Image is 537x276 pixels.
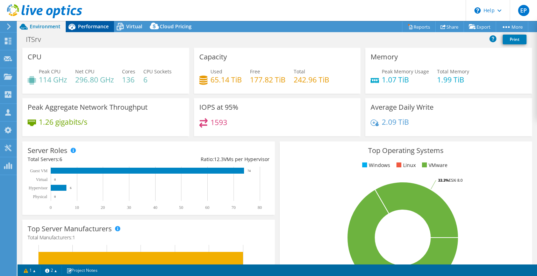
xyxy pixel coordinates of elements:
[28,155,149,163] div: Total Servers:
[437,68,469,75] span: Total Memory
[50,205,52,210] text: 0
[179,205,183,210] text: 50
[62,266,102,275] a: Project Notes
[474,7,481,14] svg: \n
[78,23,109,30] span: Performance
[210,76,242,83] h4: 65.14 TiB
[54,195,56,198] text: 0
[518,5,529,16] span: EP
[503,35,527,44] a: Print
[294,68,305,75] span: Total
[149,155,270,163] div: Ratio: VMs per Hypervisor
[122,76,135,83] h4: 136
[30,168,48,173] text: Guest VM
[250,68,260,75] span: Free
[438,177,449,183] tspan: 33.3%
[75,68,94,75] span: Net CPU
[75,76,114,83] h4: 296.80 GHz
[382,68,429,75] span: Peak Memory Usage
[39,76,67,83] h4: 114 GHz
[143,76,172,83] h4: 6
[435,21,464,32] a: Share
[101,205,105,210] text: 20
[210,118,227,126] h4: 1593
[23,36,52,43] h1: ITSrv
[496,21,528,32] a: More
[199,53,227,61] h3: Capacity
[28,103,148,111] h3: Peak Aggregate Network Throughput
[449,177,463,183] tspan: ESXi 8.0
[420,161,447,169] li: VMware
[126,23,142,30] span: Virtual
[70,186,72,190] text: 6
[382,118,409,126] h4: 2.09 TiB
[28,225,112,233] h3: Top Server Manufacturers
[39,118,87,126] h4: 1.26 gigabits/s
[36,177,48,182] text: Virtual
[72,234,75,241] span: 1
[33,194,47,199] text: Physical
[250,76,286,83] h4: 177.82 TiB
[59,156,62,162] span: 6
[294,76,329,83] h4: 242.96 TiB
[248,169,251,173] text: 74
[395,161,416,169] li: Linux
[28,53,42,61] h3: CPU
[28,147,67,154] h3: Server Roles
[210,68,222,75] span: Used
[464,21,496,32] a: Export
[371,53,398,61] h3: Memory
[143,68,172,75] span: CPU Sockets
[28,234,270,241] h4: Total Manufacturers:
[122,68,135,75] span: Cores
[75,205,79,210] text: 10
[258,205,262,210] text: 80
[39,68,60,75] span: Peak CPU
[231,205,236,210] text: 70
[437,76,469,83] h4: 1.99 TiB
[54,178,56,181] text: 0
[214,156,224,162] span: 12.3
[19,266,41,275] a: 1
[29,186,48,190] text: Hypervisor
[30,23,60,30] span: Environment
[153,205,157,210] text: 40
[382,76,429,83] h4: 1.07 TiB
[205,205,209,210] text: 60
[160,23,192,30] span: Cloud Pricing
[127,205,131,210] text: 30
[402,21,436,32] a: Reports
[285,147,527,154] h3: Top Operating Systems
[40,266,62,275] a: 2
[199,103,238,111] h3: IOPS at 95%
[371,103,434,111] h3: Average Daily Write
[360,161,390,169] li: Windows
